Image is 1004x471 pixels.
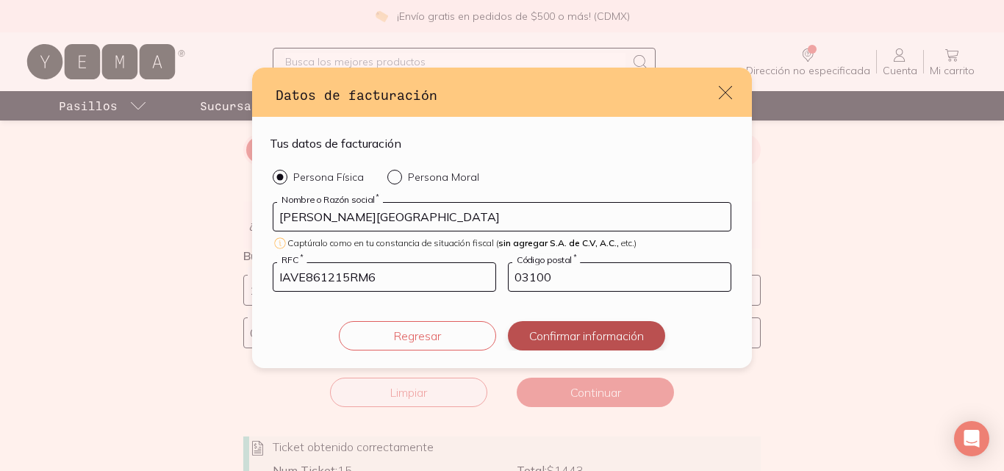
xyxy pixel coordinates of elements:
[954,421,989,456] div: Open Intercom Messenger
[252,68,752,367] div: default
[270,134,401,152] h4: Tus datos de facturación
[512,254,580,265] label: Código postal
[276,85,717,104] h3: Datos de facturación
[408,170,479,184] p: Persona Moral
[287,237,637,248] span: Captúralo como en tu constancia de situación fiscal ( etc.)
[339,321,496,350] button: Regresar
[508,321,665,350] button: Confirmar información
[277,193,383,204] label: Nombre o Razón social
[293,170,364,184] p: Persona Física
[277,254,307,265] label: RFC
[498,237,619,248] span: sin agregar S.A. de C.V, A.C.,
